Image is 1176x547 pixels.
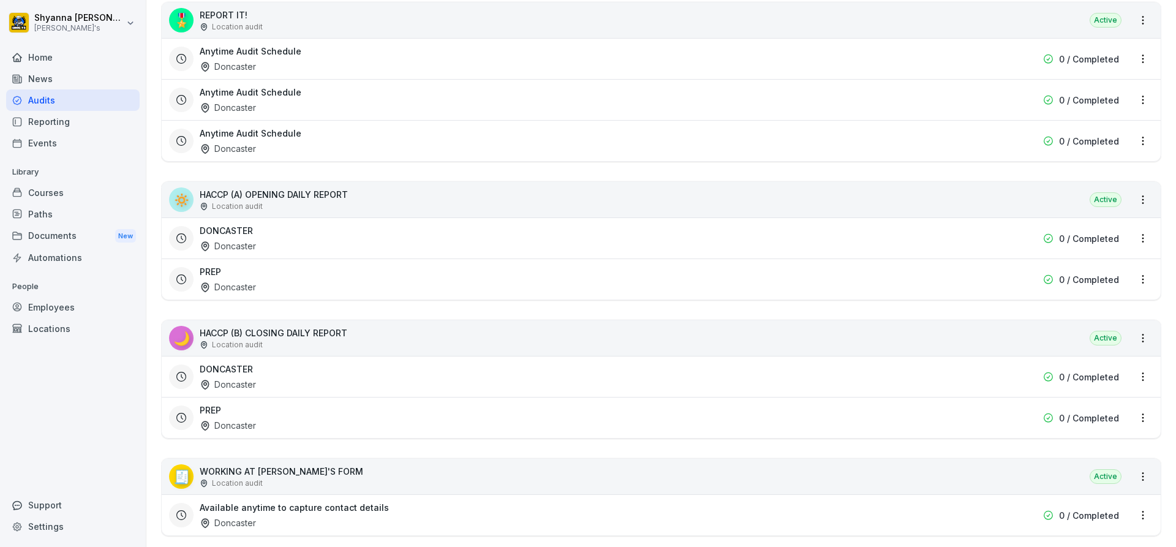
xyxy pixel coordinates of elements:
[115,229,136,243] div: New
[212,339,263,350] p: Location audit
[1059,412,1119,424] p: 0 / Completed
[200,363,253,375] h3: DONCASTER
[6,182,140,203] a: Courses
[34,13,124,23] p: Shyanna [PERSON_NAME]
[1090,192,1121,207] div: Active
[6,516,140,537] a: Settings
[200,240,256,252] div: Doncaster
[200,86,301,99] h3: Anytime Audit Schedule
[1059,135,1119,148] p: 0 / Completed
[200,142,256,155] div: Doncaster
[200,60,256,73] div: Doncaster
[200,501,389,514] h3: Available anytime to capture contact details
[6,247,140,268] a: Automations
[6,89,140,111] a: Audits
[200,101,256,114] div: Doncaster
[1059,509,1119,522] p: 0 / Completed
[200,465,363,478] p: WORKING AT [PERSON_NAME]'S FORM
[1090,469,1121,484] div: Active
[169,326,194,350] div: 🌙
[6,277,140,296] p: People
[1059,273,1119,286] p: 0 / Completed
[200,419,256,432] div: Doncaster
[169,187,194,212] div: 🔅
[212,21,263,32] p: Location audit
[200,281,256,293] div: Doncaster
[200,224,253,237] h3: DONCASTER
[200,265,221,278] h3: PREP
[1059,53,1119,66] p: 0 / Completed
[200,188,348,201] p: HACCP (A) OPENING DAILY REPORT
[6,318,140,339] a: Locations
[1090,331,1121,345] div: Active
[1059,371,1119,383] p: 0 / Completed
[212,478,263,489] p: Location audit
[6,296,140,318] a: Employees
[200,378,256,391] div: Doncaster
[200,9,263,21] p: REPORT IT!
[6,225,140,247] a: DocumentsNew
[200,45,301,58] h3: Anytime Audit Schedule
[1090,13,1121,28] div: Active
[1059,232,1119,245] p: 0 / Completed
[6,47,140,68] a: Home
[6,132,140,154] a: Events
[1059,94,1119,107] p: 0 / Completed
[6,494,140,516] div: Support
[200,404,221,417] h3: PREP
[6,162,140,182] p: Library
[6,203,140,225] a: Paths
[6,68,140,89] a: News
[6,111,140,132] a: Reporting
[200,326,347,339] p: HACCP (B) CLOSING DAILY REPORT
[34,24,124,32] p: [PERSON_NAME]'s
[169,8,194,32] div: 🎖️
[212,201,263,212] p: Location audit
[200,516,256,529] div: Doncaster
[200,127,301,140] h3: Anytime Audit Schedule
[6,225,140,247] div: Documents
[169,464,194,489] div: 🧾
